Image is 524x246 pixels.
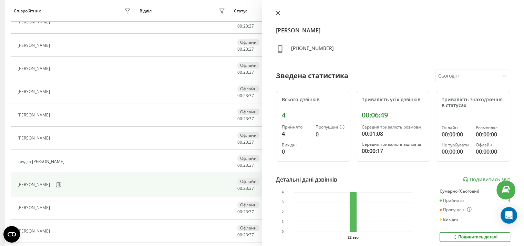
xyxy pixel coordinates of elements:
div: : : [237,209,254,214]
div: 0 [316,130,345,139]
div: [PERSON_NAME] [18,229,52,234]
span: 23 [243,139,248,145]
div: Тривалість усіх дзвінків [362,97,424,103]
div: : : [237,140,254,145]
span: 00 [237,23,242,29]
div: : : [237,116,254,121]
span: 23 [243,93,248,99]
div: : : [237,233,254,237]
div: Статус [234,9,247,13]
button: Подивитись деталі [440,232,510,242]
div: Пропущені [316,125,345,130]
span: 00 [237,232,242,238]
div: 00:00:00 [476,130,504,139]
span: 00 [237,93,242,99]
div: : : [237,163,254,168]
div: Співробітник [14,9,41,13]
span: 23 [243,162,248,168]
div: Зведена статистика [276,71,348,81]
div: Сумарно (Сьогодні) [440,189,510,194]
text: 3 [281,200,284,204]
span: 37 [249,46,254,52]
span: 00 [237,116,242,122]
div: Онлайн [442,125,470,130]
span: 00 [237,185,242,191]
span: 23 [243,116,248,122]
span: 37 [249,139,254,145]
span: 37 [249,232,254,238]
div: : : [237,47,254,52]
div: Офлайн [237,85,259,92]
div: 00:06:49 [362,111,424,119]
span: 23 [243,209,248,215]
span: 00 [237,139,242,145]
span: 37 [249,69,254,75]
text: 2 [281,210,284,214]
div: Всього дзвінків [282,97,345,103]
span: 23 [243,232,248,238]
span: 00 [237,69,242,75]
div: [PERSON_NAME] [18,20,52,24]
div: : : [237,70,254,75]
div: Офлайн [237,178,259,185]
div: [PERSON_NAME] [18,113,52,117]
div: Офлайн [237,202,259,208]
span: 37 [249,23,254,29]
span: 37 [249,162,254,168]
div: Прийнято [440,198,464,203]
span: 23 [243,185,248,191]
div: Вихідні [282,143,310,147]
span: 23 [243,23,248,29]
span: 37 [249,209,254,215]
span: 37 [249,93,254,99]
div: Офлайн [237,155,259,162]
div: [PERSON_NAME] [18,182,52,187]
div: Пропущені [440,207,472,213]
div: Офлайн [237,39,259,45]
div: Відділ [140,9,152,13]
div: Прийнято [282,125,310,130]
div: [PERSON_NAME] [18,66,52,71]
div: Тривалість знаходження в статусах [442,97,504,109]
a: Подивитись звіт [463,177,510,183]
h4: [PERSON_NAME] [276,26,511,34]
div: [PHONE_NUMBER] [291,45,334,55]
div: Офлайн [476,143,504,147]
div: 0 [282,147,310,156]
div: [PERSON_NAME] [18,205,52,210]
div: [PERSON_NAME] [18,136,52,141]
div: 00:00:00 [442,147,470,156]
text: 1 [281,220,284,224]
div: Офлайн [237,109,259,115]
span: 37 [249,116,254,122]
div: 00:00:17 [362,147,424,155]
div: Детальні дані дзвінків [276,175,337,184]
div: Офлайн [237,62,259,69]
div: : : [237,24,254,29]
div: 4 [282,111,345,119]
div: : : [237,93,254,98]
div: Офлайн [237,225,259,231]
div: Вихідні [440,217,458,222]
div: Середня тривалість відповіді [362,142,424,147]
span: 00 [237,209,242,215]
div: 4 [282,130,310,138]
div: 00:00:00 [476,147,504,156]
div: Середня тривалість розмови [362,125,424,130]
div: 4 [508,198,510,203]
text: 0 [281,230,284,234]
div: [PERSON_NAME] [18,43,52,48]
span: 37 [249,185,254,191]
div: Розмовляє [476,125,504,130]
text: 22 вер [348,236,359,239]
span: 23 [243,46,248,52]
span: 00 [237,162,242,168]
span: 23 [243,69,248,75]
text: 4 [281,191,284,194]
span: 00 [237,46,242,52]
div: 00:00:00 [442,130,470,139]
div: 00:01:08 [362,130,424,138]
div: Не турбувати [442,143,470,147]
div: Грудка [PERSON_NAME] [18,159,66,164]
div: [PERSON_NAME] [18,89,52,94]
